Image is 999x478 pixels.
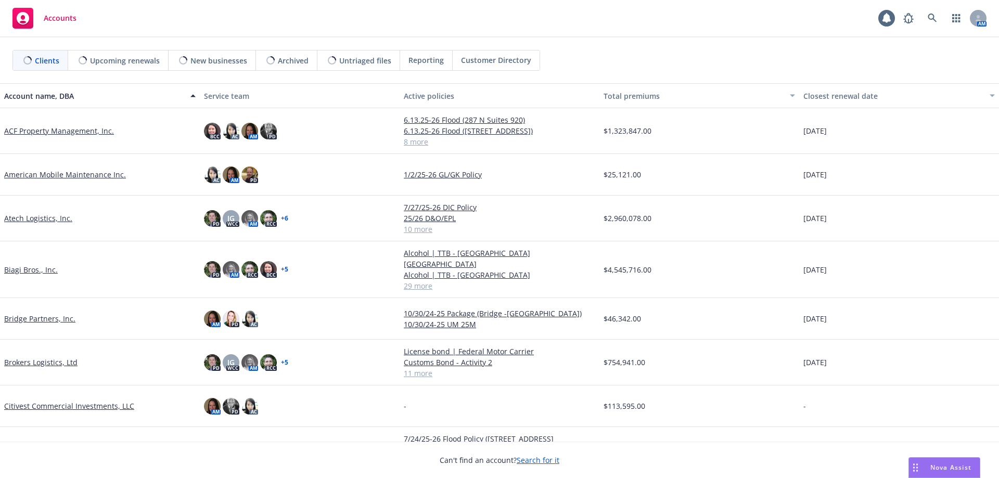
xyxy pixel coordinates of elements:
[204,398,221,415] img: photo
[8,4,81,33] a: Accounts
[241,166,258,183] img: photo
[898,8,919,29] a: Report a Bug
[260,354,277,371] img: photo
[223,123,239,139] img: photo
[4,125,114,136] a: ACF Property Management, Inc.
[404,357,595,368] a: Customs Bond - Activity 2
[604,169,641,180] span: $25,121.00
[909,458,922,477] div: Drag to move
[241,261,258,278] img: photo
[260,210,277,227] img: photo
[803,313,827,324] span: [DATE]
[404,202,595,213] a: 7/27/25-26 DIC Policy
[803,264,827,275] span: [DATE]
[803,401,806,411] span: -
[604,91,784,101] div: Total premiums
[4,213,72,224] a: Atech Logistics, Inc.
[204,210,221,227] img: photo
[223,398,239,415] img: photo
[200,83,400,108] button: Service team
[404,125,595,136] a: 6.13.25-26 Flood ([STREET_ADDRESS])
[404,368,595,379] a: 11 more
[404,224,595,235] a: 10 more
[4,313,75,324] a: Bridge Partners, Inc.
[223,166,239,183] img: photo
[946,8,967,29] a: Switch app
[4,357,78,368] a: Brokers Logistics, Ltd
[281,215,288,222] a: + 6
[204,123,221,139] img: photo
[908,457,980,478] button: Nova Assist
[604,125,651,136] span: $1,323,847.00
[803,91,983,101] div: Closest renewal date
[404,248,595,269] a: Alcohol | TTB - [GEOGRAPHIC_DATA] [GEOGRAPHIC_DATA]
[803,213,827,224] span: [DATE]
[204,91,395,101] div: Service team
[404,346,595,357] a: License bond | Federal Motor Carrier
[930,463,971,472] span: Nova Assist
[204,261,221,278] img: photo
[803,357,827,368] span: [DATE]
[517,455,559,465] a: Search for it
[241,311,258,327] img: photo
[4,169,126,180] a: American Mobile Maintenance Inc.
[461,55,531,66] span: Customer Directory
[281,359,288,366] a: + 5
[799,83,999,108] button: Closest renewal date
[404,319,595,330] a: 10/30/24-25 UM 25M
[404,269,595,280] a: Alcohol | TTB - [GEOGRAPHIC_DATA]
[400,83,599,108] button: Active policies
[440,455,559,466] span: Can't find an account?
[404,213,595,224] a: 25/26 D&O/EPL
[260,261,277,278] img: photo
[404,136,595,147] a: 8 more
[190,55,247,66] span: New businesses
[803,125,827,136] span: [DATE]
[241,123,258,139] img: photo
[260,123,277,139] img: photo
[604,401,645,411] span: $113,595.00
[404,433,595,455] a: 7/24/25-26 Flood Policy ([STREET_ADDRESS][PERSON_NAME])
[339,55,391,66] span: Untriaged files
[223,261,239,278] img: photo
[404,91,595,101] div: Active policies
[604,264,651,275] span: $4,545,716.00
[281,266,288,273] a: + 5
[803,169,827,180] span: [DATE]
[204,166,221,183] img: photo
[227,213,235,224] span: JG
[4,401,134,411] a: Citivest Commercial Investments, LLC
[604,313,641,324] span: $46,342.00
[4,264,58,275] a: Biagi Bros., Inc.
[90,55,160,66] span: Upcoming renewals
[241,354,258,371] img: photo
[604,357,645,368] span: $754,941.00
[204,354,221,371] img: photo
[922,8,943,29] a: Search
[408,55,444,66] span: Reporting
[241,210,258,227] img: photo
[227,357,235,368] span: JG
[241,398,258,415] img: photo
[599,83,799,108] button: Total premiums
[204,311,221,327] img: photo
[404,308,595,319] a: 10/30/24-25 Package (Bridge -[GEOGRAPHIC_DATA])
[404,280,595,291] a: 29 more
[35,55,59,66] span: Clients
[404,169,595,180] a: 1/2/25-26 GL/GK Policy
[278,55,309,66] span: Archived
[604,213,651,224] span: $2,960,078.00
[404,401,406,411] span: -
[44,14,76,22] span: Accounts
[404,114,595,125] a: 6.13.25-26 Flood (287 N Suites 920)
[4,91,184,101] div: Account name, DBA
[223,311,239,327] img: photo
